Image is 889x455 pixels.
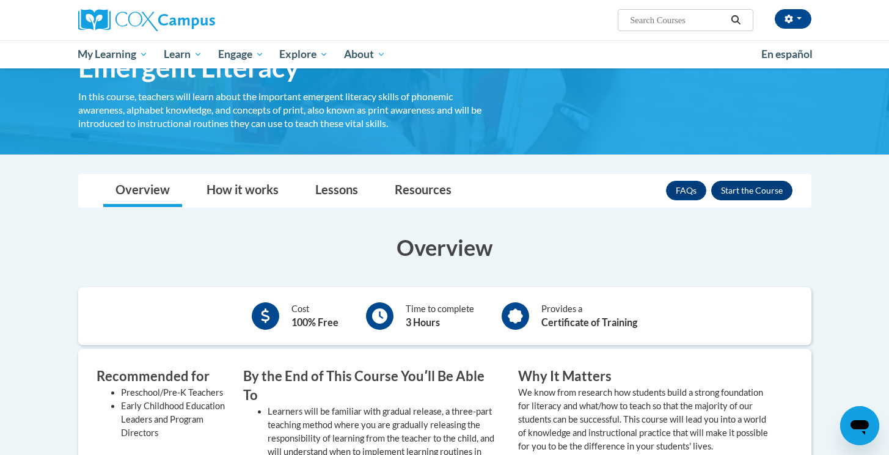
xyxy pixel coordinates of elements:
b: Certificate of Training [541,316,637,328]
span: My Learning [78,47,148,62]
a: My Learning [70,40,156,68]
div: Main menu [60,40,830,68]
b: 3 Hours [406,316,440,328]
input: Search Courses [629,13,726,27]
a: Explore [271,40,336,68]
a: Overview [103,175,182,207]
iframe: Button to launch messaging window [840,406,879,445]
button: Account Settings [775,9,811,29]
h3: By the End of This Course Youʹll Be Able To [243,367,500,405]
div: In this course, teachers will learn about the important emergent literacy skills of phonemic awar... [78,90,500,130]
button: Enroll [711,181,792,200]
div: Cost [291,302,338,330]
li: Preschool/Pre-K Teachers [121,386,225,399]
h3: Why It Matters [518,367,775,386]
span: About [344,47,386,62]
a: Learn [156,40,210,68]
img: Cox Campus [78,9,215,31]
h3: Recommended for [97,367,225,386]
li: Early Childhood Education Leaders and Program Directors [121,399,225,440]
b: 100% Free [291,316,338,328]
h3: Overview [78,232,811,263]
span: Explore [279,47,328,62]
button: Search [726,13,745,27]
a: Lessons [303,175,370,207]
a: About [336,40,393,68]
span: Learn [164,47,202,62]
a: How it works [194,175,291,207]
span: Engage [218,47,264,62]
a: FAQs [666,181,706,200]
a: Engage [210,40,272,68]
a: En español [753,42,821,67]
a: Cox Campus [78,9,310,31]
value: We know from research how students build a strong foundation for literacy and what/how to teach s... [518,387,768,451]
span: En español [761,48,813,60]
div: Time to complete [406,302,474,330]
div: Provides a [541,302,637,330]
a: Resources [382,175,464,207]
